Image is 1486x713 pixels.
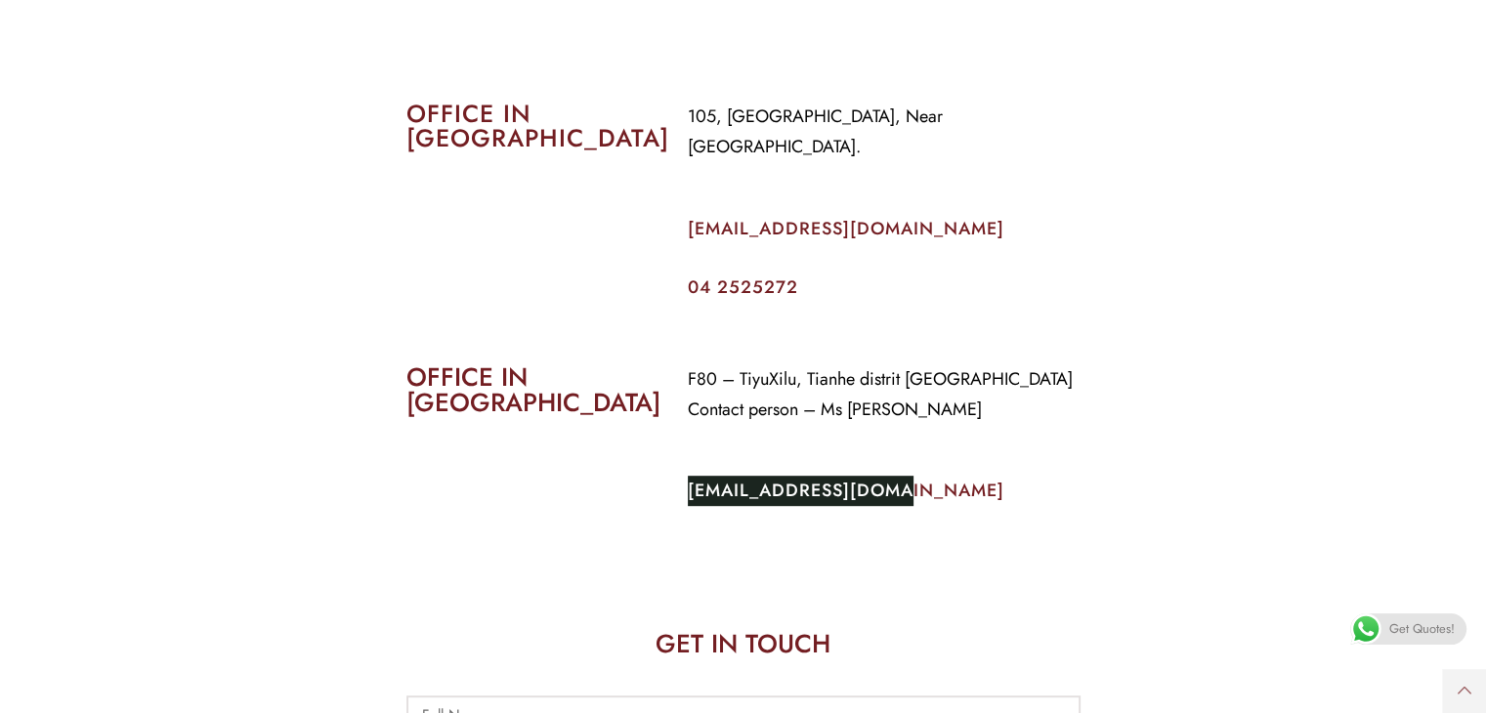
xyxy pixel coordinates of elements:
[688,216,1004,241] a: [EMAIL_ADDRESS][DOMAIN_NAME]
[406,102,658,150] h2: OFFICE IN [GEOGRAPHIC_DATA]
[688,274,798,300] a: 04 2525272
[688,478,1004,503] a: [EMAIL_ADDRESS][DOMAIN_NAME]
[1389,613,1455,645] span: Get Quotes!
[406,631,1081,656] h2: GET IN TOUCH
[688,102,1081,162] p: 105, [GEOGRAPHIC_DATA], Near [GEOGRAPHIC_DATA].
[406,364,658,415] h2: OFFICE IN [GEOGRAPHIC_DATA]
[688,364,1081,425] p: F80 – TiyuXilu, Tianhe distrit [GEOGRAPHIC_DATA] Contact person – Ms [PERSON_NAME]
